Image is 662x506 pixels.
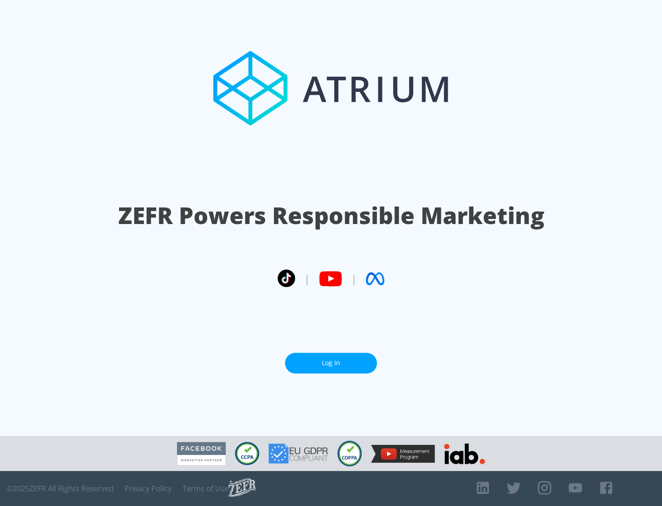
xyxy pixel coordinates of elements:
img: GDPR Compliant [268,443,328,464]
span: | [304,272,310,286]
img: IAB [444,443,485,464]
span: © 2025 ZEFR All Rights Reserved [7,484,114,493]
img: Facebook Marketing Partner [177,442,226,466]
a: Privacy Policy [125,484,171,493]
span: | [351,272,357,286]
img: YouTube Measurement Program [371,445,435,463]
h1: ZEFR Powers Responsible Marketing [118,200,544,231]
a: Terms of Use [183,484,228,493]
a: Log In [285,353,377,374]
img: CCPA Compliant [235,442,259,465]
img: COPPA Compliant [337,441,362,466]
